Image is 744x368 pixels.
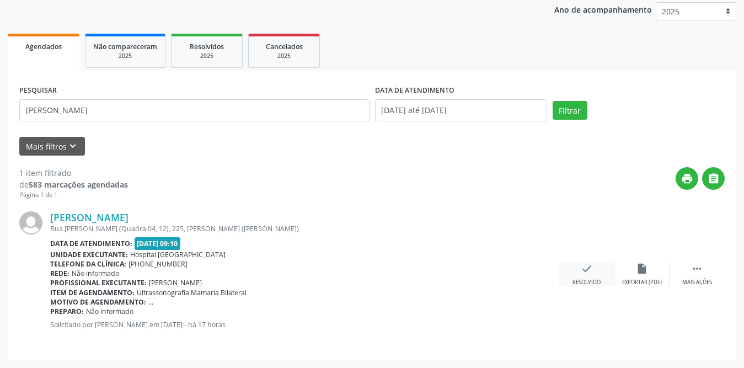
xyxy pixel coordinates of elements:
[50,239,132,248] b: Data de atendimento:
[554,2,652,16] p: Ano de acompanhamento
[256,52,312,60] div: 2025
[86,307,133,316] span: Não informado
[50,250,128,259] b: Unidade executante:
[581,263,593,275] i: check
[93,52,157,60] div: 2025
[19,211,42,234] img: img
[266,42,303,51] span: Cancelados
[148,297,153,307] span: ...
[50,224,559,233] div: Rua [PERSON_NAME] (Quadra 04, 12), 225, [PERSON_NAME] ([PERSON_NAME])
[50,211,129,223] a: [PERSON_NAME]
[67,140,79,152] i: keyboard_arrow_down
[19,190,128,200] div: Página 1 de 1
[130,250,226,259] span: Hospital [GEOGRAPHIC_DATA]
[149,278,202,287] span: [PERSON_NAME]
[19,179,128,190] div: de
[50,269,69,278] b: Rede:
[19,167,128,179] div: 1 item filtrado
[50,320,559,329] p: Solicitado por [PERSON_NAME] em [DATE] - há 17 horas
[681,173,693,185] i: print
[50,259,126,269] b: Telefone da clínica:
[50,307,84,316] b: Preparo:
[129,259,188,269] span: [PHONE_NUMBER]
[25,42,62,51] span: Agendados
[72,269,119,278] span: Não informado
[682,279,712,286] div: Mais ações
[190,42,224,51] span: Resolvidos
[636,263,648,275] i: insert_drive_file
[93,42,157,51] span: Não compareceram
[553,101,587,120] button: Filtrar
[622,279,662,286] div: Exportar (PDF)
[708,173,720,185] i: 
[137,288,247,297] span: Ultrassonografia Mamaria Bilateral
[29,179,128,190] strong: 583 marcações agendadas
[50,297,146,307] b: Motivo de agendamento:
[50,278,147,287] b: Profissional executante:
[179,52,234,60] div: 2025
[572,279,601,286] div: Resolvido
[691,263,703,275] i: 
[702,167,725,190] button: 
[19,82,57,99] label: PESQUISAR
[375,99,547,121] input: Selecione um intervalo
[19,137,85,156] button: Mais filtroskeyboard_arrow_down
[19,99,370,121] input: Nome, CNS
[135,237,181,250] span: [DATE] 09:10
[375,82,454,99] label: DATA DE ATENDIMENTO
[676,167,698,190] button: print
[50,288,135,297] b: Item de agendamento:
